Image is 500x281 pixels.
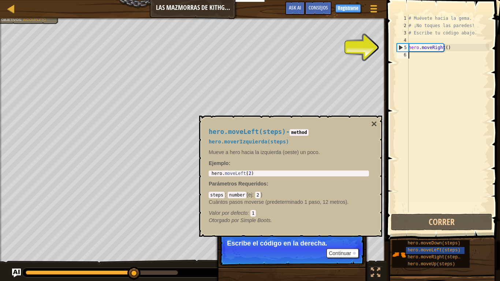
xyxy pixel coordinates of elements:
[248,192,252,198] span: ej
[209,191,369,217] div: ( )
[247,210,250,216] span: :
[209,210,247,216] span: Valor por defecto
[266,181,268,187] span: :
[225,192,228,198] span: :
[209,160,230,166] strong: :
[250,210,256,217] code: 1
[209,181,266,187] span: Parámetros Requeridos
[255,192,261,198] code: 2
[252,192,255,198] span: :
[209,217,240,223] span: Otorgado por
[371,119,377,129] button: ×
[209,128,286,135] span: hero.moveLeft(steps)
[209,192,225,198] code: steps
[209,160,228,166] span: Ejemplo
[209,217,272,223] em: Simple Boots.
[209,139,289,145] span: hero.moverIzquierda(steps)
[290,129,308,136] code: method
[209,128,369,135] h4: -
[228,192,246,198] code: number
[209,149,369,156] p: Mueve a hero hacia la izquierda (oeste) un poco.
[209,198,369,206] p: Cuántos pasos moverse (predeterminado 1 paso, 12 metros).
